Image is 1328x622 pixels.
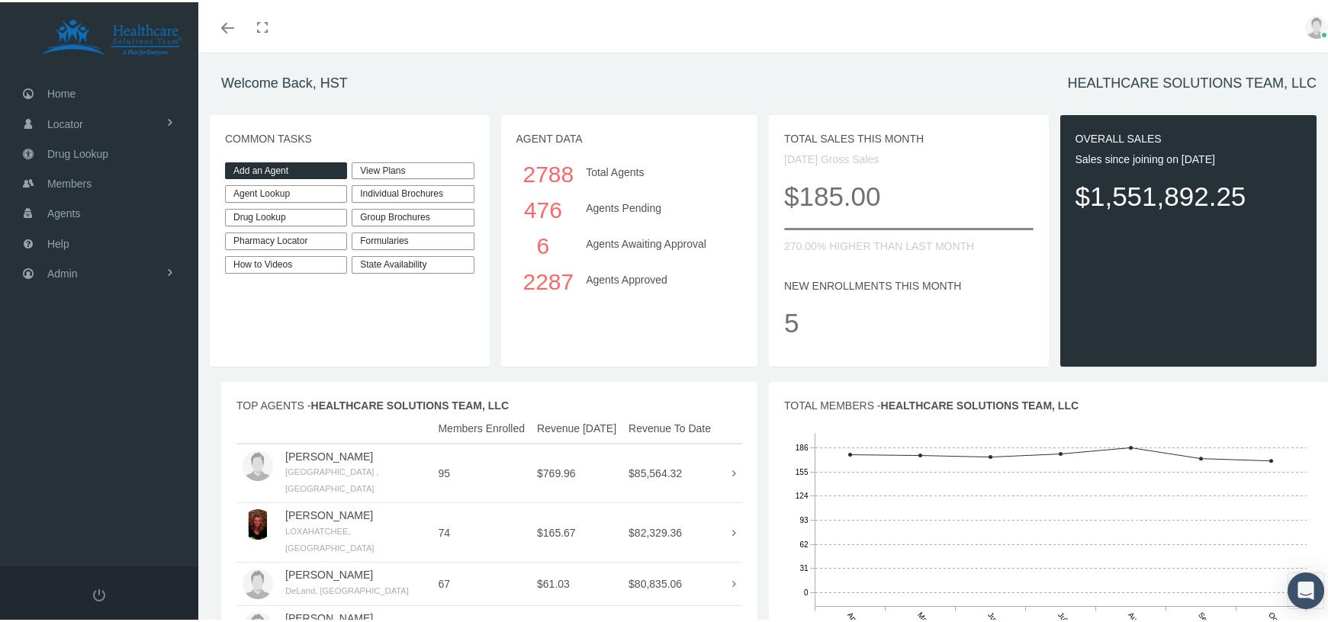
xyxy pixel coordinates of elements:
td: $85,564.32 [622,441,717,501]
p: COMMON TASKS [225,128,474,145]
th: Revenue [DATE] [531,412,622,441]
div: Individual Brochures [352,183,474,200]
th: Revenue To Date [622,412,717,441]
span: Home [47,77,76,106]
div: Open Intercom Messenger [1288,570,1324,607]
small: DeLand, [GEOGRAPHIC_DATA] [285,584,409,593]
a: Drug Lookup [225,207,347,224]
td: 67 [432,560,531,604]
span: 270.00% HIGHER THAN LAST MONTH [784,238,974,250]
td: 74 [432,501,531,560]
div: Agents Awaiting Approval [574,226,738,261]
p: TOTAL SALES THIS MONTH [784,128,1034,145]
a: [PERSON_NAME] [285,610,373,622]
span: Help [47,227,69,256]
td: $165.67 [531,501,622,560]
a: Add an Agent [225,160,347,178]
td: 95 [432,441,531,501]
img: user-placeholder.jpg [243,566,273,597]
span: Sales since joining on [DATE] [1076,151,1215,163]
tspan: 62 [799,537,809,546]
a: [PERSON_NAME] [285,448,373,460]
td: $82,329.36 [622,501,717,560]
p: AGENT DATA [516,128,743,145]
td: $61.03 [531,560,622,604]
div: Total Agents [574,154,738,190]
th: Members Enrolled [432,412,531,441]
a: [PERSON_NAME] [285,566,373,579]
td: $80,835.06 [622,560,717,604]
tspan: 93 [799,513,809,521]
p: OVERALL SALES [1076,128,1302,145]
div: 6 [523,226,564,261]
span: Members [47,167,92,196]
div: 476 [523,190,564,226]
p: $185.00 [784,173,1034,215]
small: LOXAHATCHEE, [GEOGRAPHIC_DATA] [285,524,374,550]
p: NEW ENROLLMENTS THIS MONTH [784,275,1034,292]
a: View Plans [352,160,474,178]
img: user-placeholder.jpg [243,448,273,479]
tspan: 0 [804,585,809,594]
span: HEALTHCARE SOLUTIONS TEAM, LLC [881,397,1079,409]
p: TOTAL MEMBERS - [784,395,1313,412]
p: 5 [784,300,1034,341]
span: [DATE] Gross Sales [784,151,879,163]
a: State Availability [352,254,474,271]
h1: HEALTHCARE SOLUTIONS TEAM, LLC [1068,73,1317,90]
tspan: 124 [796,489,809,497]
a: Pharmacy Locator [225,230,347,248]
small: [GEOGRAPHIC_DATA] , [GEOGRAPHIC_DATA] [285,465,379,491]
img: user-placeholder.jpg [1305,14,1328,37]
tspan: 155 [796,465,809,473]
span: Admin [47,257,78,286]
tspan: 31 [799,561,809,569]
div: 2287 [523,261,564,297]
p: $1,551,892.25 [1076,173,1302,215]
a: How to Videos [225,254,347,271]
div: 2788 [523,154,564,190]
span: Locator [47,107,83,136]
span: HEALTHCARE SOLUTIONS TEAM, LLC [311,397,510,409]
td: $769.96 [531,441,622,501]
h1: Welcome Back, HST [221,73,348,90]
span: TOP AGENTS - [236,397,509,409]
img: S_Profile_Picture_10259.jpg [243,507,273,537]
div: Formularies [352,230,474,248]
div: Group Brochures [352,207,474,224]
a: [PERSON_NAME] [285,507,373,519]
span: Drug Lookup [47,137,108,166]
img: HEALTHCARE SOLUTIONS TEAM, LLC [20,17,203,55]
tspan: 186 [796,441,809,449]
div: Agents Approved [574,261,738,297]
div: Agents Pending [574,190,738,226]
span: Agents [47,197,81,226]
a: Agent Lookup [225,183,347,200]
